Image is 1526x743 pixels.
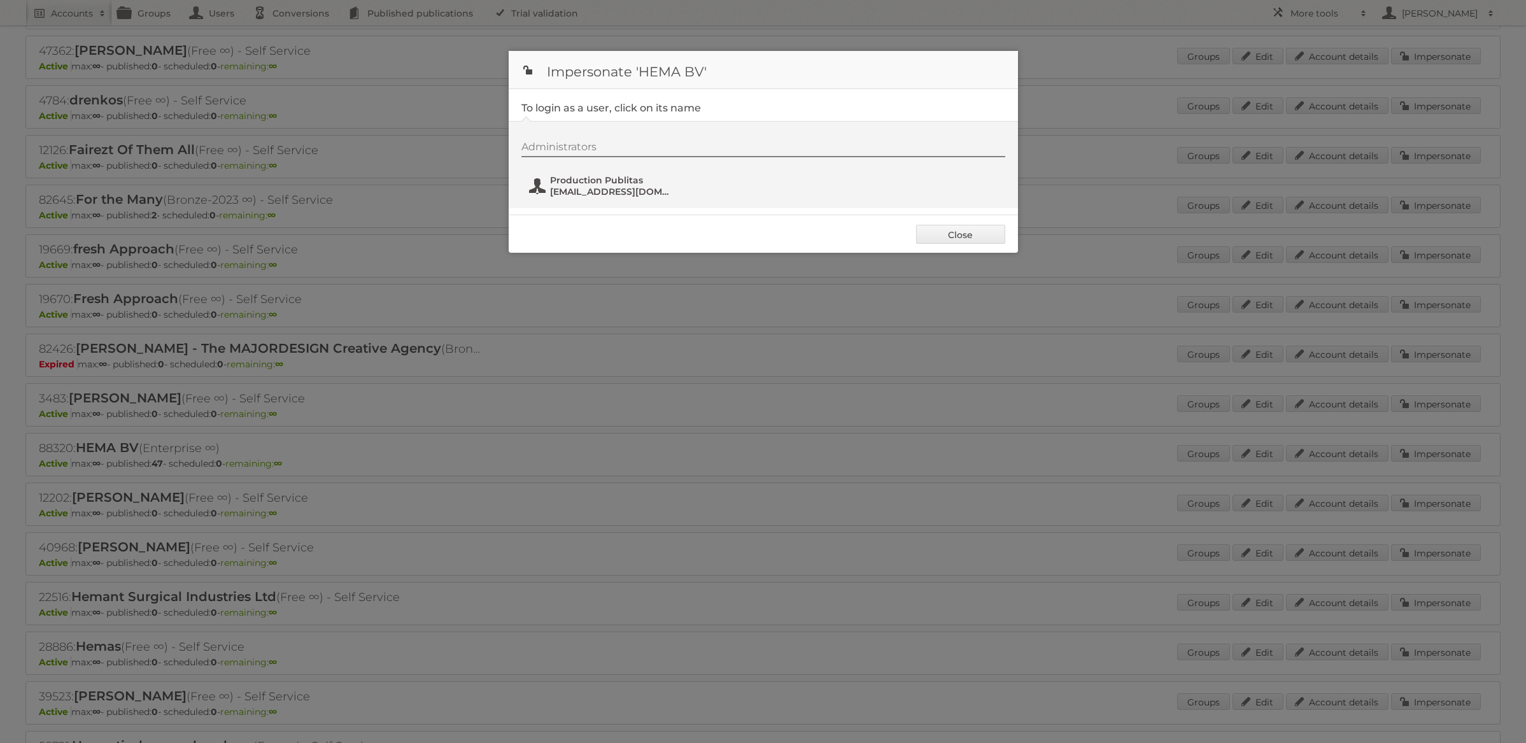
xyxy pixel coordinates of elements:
div: Administrators [521,141,1005,157]
span: [EMAIL_ADDRESS][DOMAIN_NAME] [550,186,674,197]
h1: Impersonate 'HEMA BV' [509,51,1018,89]
button: Production Publitas [EMAIL_ADDRESS][DOMAIN_NAME] [528,173,677,199]
legend: To login as a user, click on its name [521,102,701,114]
span: Production Publitas [550,174,674,186]
a: Close [916,225,1005,244]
